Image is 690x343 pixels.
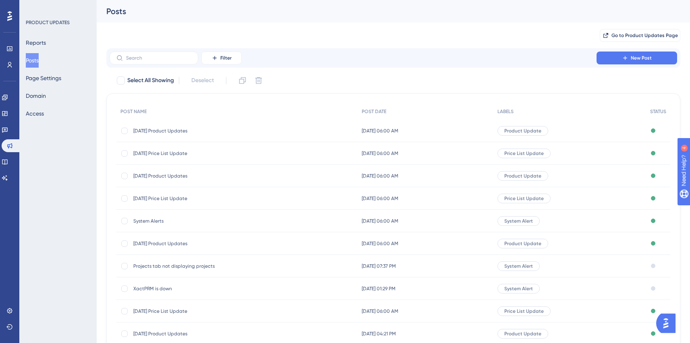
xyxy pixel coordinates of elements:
span: [DATE] Product Updates [133,128,262,134]
span: System Alert [504,218,533,224]
span: Price List Update [504,308,544,314]
span: Deselect [191,76,214,85]
span: [DATE] 06:00 AM [362,308,398,314]
span: Price List Update [504,150,544,157]
span: POST DATE [362,108,386,115]
span: Price List Update [504,195,544,202]
button: Filter [201,52,242,64]
span: [DATE] Price List Update [133,308,262,314]
span: [DATE] 06:00 AM [362,195,398,202]
span: XactPRM is down [133,285,262,292]
iframe: UserGuiding AI Assistant Launcher [656,311,680,335]
button: Domain [26,89,46,103]
span: Go to Product Updates Page [611,32,678,39]
span: Select All Showing [127,76,174,85]
span: [DATE] 06:00 AM [362,150,398,157]
span: System Alerts [133,218,262,224]
span: Product Update [504,173,541,179]
span: [DATE] 04:21 PM [362,331,396,337]
span: [DATE] Product Updates [133,240,262,247]
span: [DATE] 06:00 AM [362,128,398,134]
div: 4 [56,4,58,10]
span: [DATE] 06:00 AM [362,173,398,179]
button: Go to Product Updates Page [600,29,680,42]
span: Filter [220,55,232,61]
input: Search [126,55,191,61]
button: Access [26,106,44,121]
span: Need Help? [19,2,50,12]
span: Product Update [504,240,541,247]
span: Projects tab not displaying projects [133,263,262,269]
div: PRODUCT UPDATES [26,19,70,26]
span: LABELS [497,108,514,115]
span: POST NAME [120,108,147,115]
div: Posts [106,6,660,17]
span: [DATE] Product Updates [133,173,262,179]
button: Reports [26,35,46,50]
span: New Post [631,55,652,61]
span: [DATE] Price List Update [133,195,262,202]
button: Posts [26,53,39,68]
span: Product Update [504,128,541,134]
span: Product Update [504,331,541,337]
span: [DATE] 07:37 PM [362,263,396,269]
span: [DATE] Product Updates [133,331,262,337]
span: [DATE] 06:00 AM [362,218,398,224]
span: [DATE] 06:00 AM [362,240,398,247]
button: New Post [597,52,677,64]
span: System Alert [504,285,533,292]
span: [DATE] Price List Update [133,150,262,157]
span: System Alert [504,263,533,269]
button: Page Settings [26,71,61,85]
span: STATUS [650,108,666,115]
button: Deselect [184,73,221,88]
span: [DATE] 01:29 PM [362,285,396,292]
